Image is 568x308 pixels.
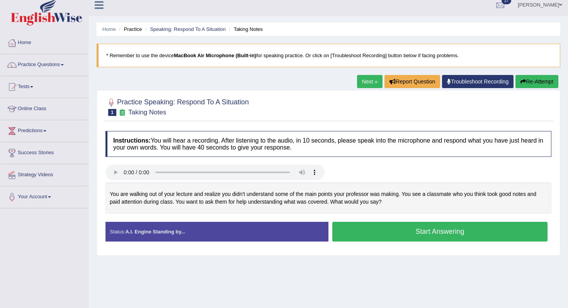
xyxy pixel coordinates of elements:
a: Speaking: Respond To A Situation [150,26,226,32]
small: Taking Notes [128,109,166,116]
a: Tests [0,76,88,95]
li: Taking Notes [227,26,263,33]
a: Home [102,26,116,32]
a: Troubleshoot Recording [442,75,514,88]
li: Practice [117,26,142,33]
h2: Practice Speaking: Respond To A Situation [105,97,249,116]
button: Report Question [384,75,440,88]
a: Practice Questions [0,54,88,73]
a: Strategy Videos [0,164,88,184]
b: Instructions: [113,137,151,144]
a: Your Account [0,186,88,206]
h4: You will hear a recording. After listening to the audio, in 10 seconds, please speak into the mic... [105,131,551,157]
strong: A.I. Engine Standing by... [125,229,185,235]
button: Re-Attempt [515,75,558,88]
div: Status: [105,222,328,242]
div: You are walking out of your lecture and realize you didn't understand some of the main points you... [105,182,551,214]
a: Online Class [0,98,88,117]
button: Start Answering [332,222,548,242]
a: Success Stories [0,142,88,162]
a: Home [0,32,88,51]
a: Next » [357,75,383,88]
a: Predictions [0,120,88,140]
span: 1 [108,109,116,116]
small: Exam occurring question [118,109,126,116]
blockquote: * Remember to use the device for speaking practice. Or click on [Troubleshoot Recording] button b... [97,44,560,67]
b: MacBook Air Microphone (Built-in) [174,53,256,58]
